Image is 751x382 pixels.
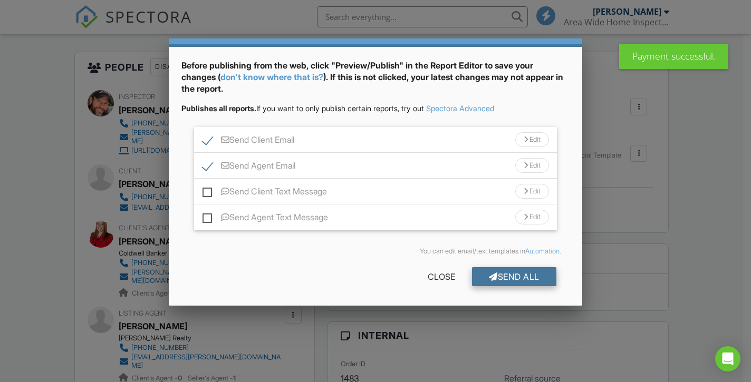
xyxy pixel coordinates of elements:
[190,247,561,256] div: You can edit email/text templates in .
[515,132,549,147] div: Edit
[515,210,549,224] div: Edit
[619,44,728,69] div: Payment successful.
[181,104,256,113] strong: Publishes all reports.
[515,184,549,199] div: Edit
[203,161,295,174] label: Send Agent Email
[203,212,328,226] label: Send Agent Text Message
[426,104,494,113] a: Spectora Advanced
[203,135,294,148] label: Send Client Email
[181,104,424,113] span: If you want to only publish certain reports, try out
[715,346,740,371] div: Open Intercom Messenger
[181,60,569,103] div: Before publishing from the web, click "Preview/Publish" in the Report Editor to save your changes...
[525,247,560,255] a: Automation
[203,187,327,200] label: Send Client Text Message
[411,267,472,286] div: Close
[472,267,556,286] div: Send All
[515,158,549,173] div: Edit
[220,72,323,82] a: don't know where that is?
